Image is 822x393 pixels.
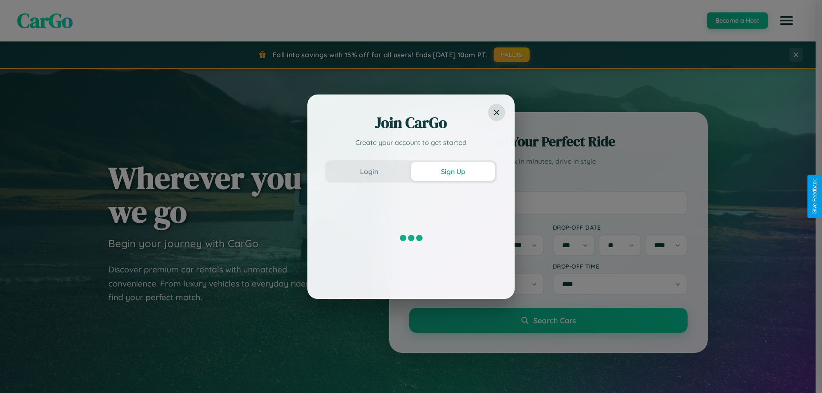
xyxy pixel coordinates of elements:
div: Give Feedback [812,179,818,214]
p: Create your account to get started [325,137,497,148]
button: Login [327,162,411,181]
h2: Join CarGo [325,112,497,133]
button: Sign Up [411,162,495,181]
iframe: Intercom live chat [9,364,29,384]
